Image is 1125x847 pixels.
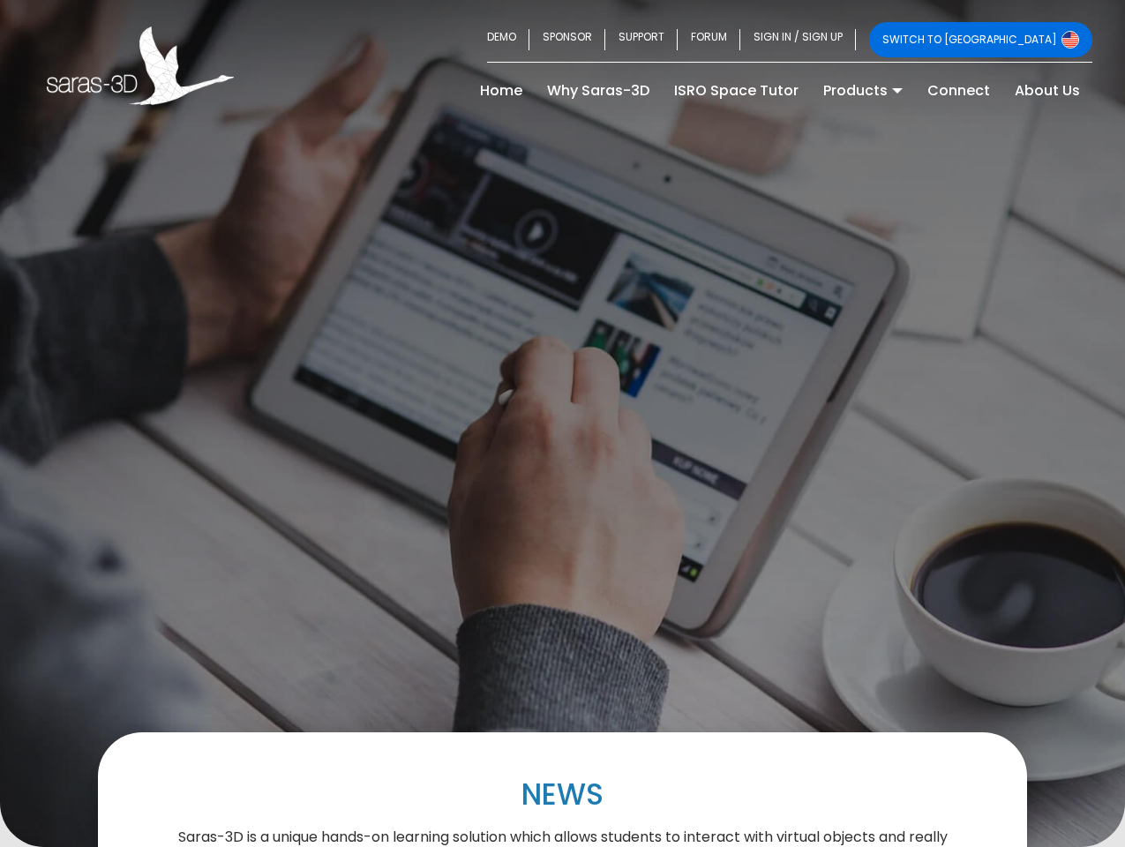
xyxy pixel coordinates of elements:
[605,22,678,57] a: SUPPORT
[47,26,235,105] img: Saras 3D
[1002,77,1092,105] a: About Us
[678,22,740,57] a: FORUM
[915,77,1002,105] a: Connect
[869,22,1092,57] a: SWITCH TO [GEOGRAPHIC_DATA]
[155,776,970,814] p: NEWS
[468,77,535,105] a: Home
[535,77,662,105] a: Why Saras-3D
[1061,31,1079,49] img: Switch to USA
[662,77,811,105] a: ISRO Space Tutor
[529,22,605,57] a: SPONSOR
[811,77,915,105] a: Products
[740,22,856,57] a: SIGN IN / SIGN UP
[487,22,529,57] a: DEMO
